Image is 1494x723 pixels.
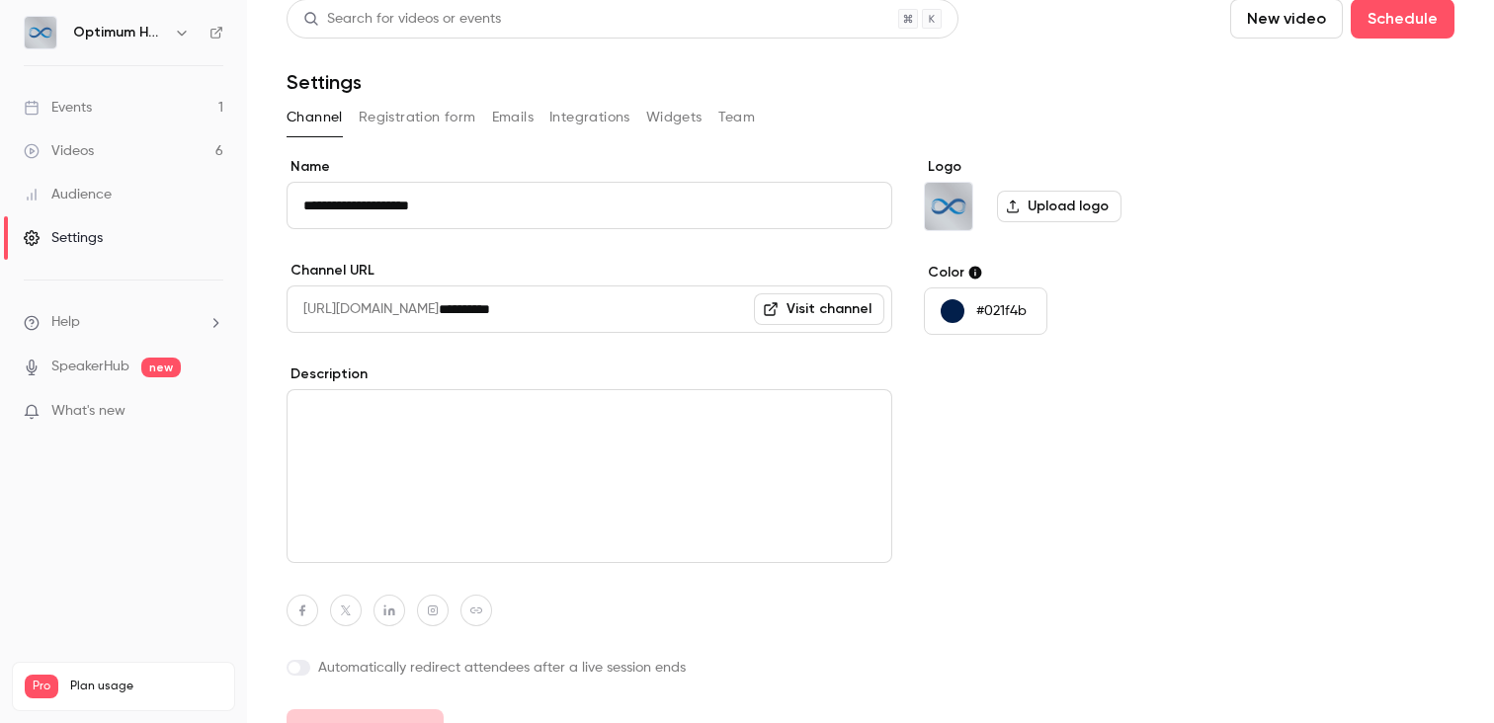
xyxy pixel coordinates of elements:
label: Description [287,364,892,384]
span: Plan usage [70,679,222,694]
img: Optimum Healthcare IT [925,183,972,230]
button: #021f4b [924,287,1047,335]
a: SpeakerHub [51,357,129,377]
h1: Settings [287,70,362,94]
label: Channel URL [287,261,892,281]
div: Search for videos or events [303,9,501,30]
section: Logo [924,157,1227,231]
button: Emails [492,102,534,133]
label: Upload logo [997,191,1121,222]
a: Visit channel [754,293,884,325]
span: new [141,358,181,377]
button: Team [718,102,756,133]
h6: Optimum Healthcare IT [73,23,166,42]
iframe: Noticeable Trigger [200,403,223,421]
div: Audience [24,185,112,204]
span: Pro [25,675,58,698]
button: Registration form [359,102,476,133]
div: Settings [24,228,103,248]
p: #021f4b [976,301,1027,321]
span: Help [51,312,80,333]
div: Events [24,98,92,118]
label: Color [924,263,1227,282]
span: [URL][DOMAIN_NAME] [287,285,439,333]
button: Widgets [646,102,703,133]
button: Channel [287,102,343,133]
label: Logo [924,157,1227,177]
div: Videos [24,141,94,161]
button: Integrations [549,102,630,133]
label: Automatically redirect attendees after a live session ends [287,658,892,678]
img: Optimum Healthcare IT [25,17,56,48]
span: What's new [51,401,125,422]
label: Name [287,157,892,177]
li: help-dropdown-opener [24,312,223,333]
